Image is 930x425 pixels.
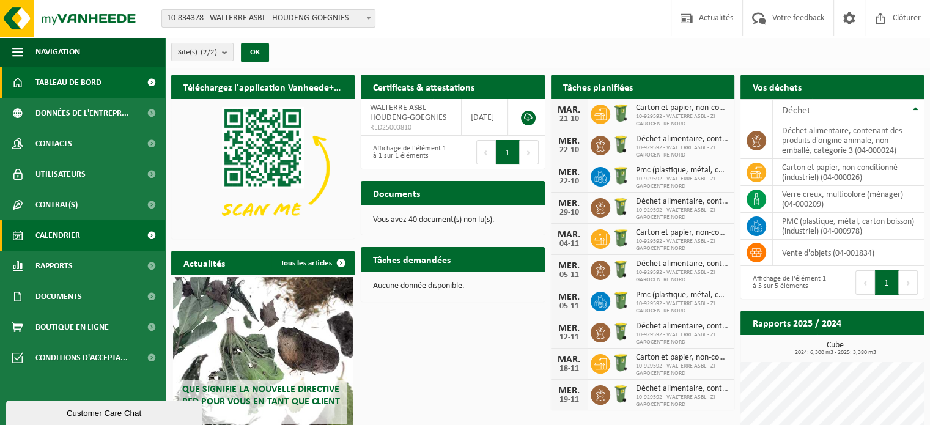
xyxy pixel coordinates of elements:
[557,396,581,404] div: 19-11
[636,259,728,269] span: Déchet alimentaire, contenant des produits d'origine animale, non emballé, catég...
[557,168,581,177] div: MER.
[557,261,581,271] div: MER.
[636,331,728,346] span: 10-929592 - WALTERRE ASBL - ZI GAROCENTRE NORD
[557,230,581,240] div: MAR.
[361,247,463,271] h2: Tâches demandées
[557,105,581,115] div: MAR.
[271,251,353,275] a: Tous les articles
[636,394,728,408] span: 10-929592 - WALTERRE ASBL - ZI GAROCENTRE NORD
[6,398,204,425] iframe: chat widget
[636,238,728,253] span: 10-929592 - WALTERRE ASBL - ZI GAROCENTRE NORD
[361,75,487,98] h2: Certificats & attestations
[557,209,581,217] div: 29-10
[636,166,728,176] span: Pmc (plastique, métal, carton boisson) (industriel)
[171,75,355,98] h2: Téléchargez l'application Vanheede+ maintenant!
[35,251,73,281] span: Rapports
[636,300,728,315] span: 10-929592 - WALTERRE ASBL - ZI GAROCENTRE NORD
[35,37,80,67] span: Navigation
[636,353,728,363] span: Carton et papier, non-conditionné (industriel)
[35,128,72,159] span: Contacts
[35,67,101,98] span: Tableau de bord
[610,352,631,373] img: WB-0240-HPE-GN-50
[171,43,234,61] button: Site(s)(2/2)
[551,75,645,98] h2: Tâches planifiées
[636,103,728,113] span: Carton et papier, non-conditionné (industriel)
[636,228,728,238] span: Carton et papier, non-conditionné (industriel)
[747,269,826,296] div: Affichage de l'élément 1 à 5 sur 5 éléments
[35,342,128,373] span: Conditions d'accepta...
[557,292,581,302] div: MER.
[636,363,728,377] span: 10-929592 - WALTERRE ASBL - ZI GAROCENTRE NORD
[161,9,375,28] span: 10-834378 - WALTERRE ASBL - HOUDENG-GOEGNIES
[636,290,728,300] span: Pmc (plastique, métal, carton boisson) (industriel)
[35,220,80,251] span: Calendrier
[747,350,924,356] span: 2024: 6,300 m3 - 2025: 3,380 m3
[370,103,446,122] span: WALTERRE ASBL - HOUDENG-GOEGNIES
[35,281,82,312] span: Documents
[557,199,581,209] div: MER.
[636,176,728,190] span: 10-929592 - WALTERRE ASBL - ZI GAROCENTRE NORD
[373,216,532,224] p: Vous avez 40 document(s) non lu(s).
[610,227,631,248] img: WB-0240-HPE-GN-50
[557,115,581,124] div: 21-10
[241,43,269,62] button: OK
[557,333,581,342] div: 12-11
[520,140,539,164] button: Next
[557,302,581,311] div: 05-11
[636,322,728,331] span: Déchet alimentaire, contenant des produits d'origine animale, non emballé, catég...
[610,290,631,311] img: WB-0240-HPE-GN-50
[373,282,532,290] p: Aucune donnée disponible.
[557,271,581,279] div: 05-11
[557,364,581,373] div: 18-11
[610,165,631,186] img: WB-0240-HPE-GN-50
[557,177,581,186] div: 22-10
[773,240,924,266] td: vente d'objets (04-001834)
[636,113,728,128] span: 10-929592 - WALTERRE ASBL - ZI GAROCENTRE NORD
[557,136,581,146] div: MER.
[610,134,631,155] img: WB-0140-HPE-GN-50
[610,103,631,124] img: WB-0240-HPE-GN-50
[636,197,728,207] span: Déchet alimentaire, contenant des produits d'origine animale, non emballé, catég...
[782,106,810,116] span: Déchet
[773,122,924,159] td: déchet alimentaire, contenant des produits d'origine animale, non emballé, catégorie 3 (04-000024)
[361,181,432,205] h2: Documents
[855,270,875,295] button: Previous
[557,323,581,333] div: MER.
[636,384,728,394] span: Déchet alimentaire, contenant des produits d'origine animale, non emballé, catég...
[171,251,237,275] h2: Actualités
[476,140,496,164] button: Previous
[462,99,509,136] td: [DATE]
[875,270,899,295] button: 1
[817,334,923,359] a: Consulter les rapports
[773,213,924,240] td: PMC (plastique, métal, carton boisson) (industriel) (04-000978)
[740,311,854,334] h2: Rapports 2025 / 2024
[610,259,631,279] img: WB-0140-HPE-GN-50
[496,140,520,164] button: 1
[740,75,814,98] h2: Vos déchets
[201,48,217,56] count: (2/2)
[182,385,340,418] span: Que signifie la nouvelle directive RED pour vous en tant que client ?
[35,98,129,128] span: Données de l'entrepr...
[162,10,375,27] span: 10-834378 - WALTERRE ASBL - HOUDENG-GOEGNIES
[636,207,728,221] span: 10-929592 - WALTERRE ASBL - ZI GAROCENTRE NORD
[557,146,581,155] div: 22-10
[636,135,728,144] span: Déchet alimentaire, contenant des produits d'origine animale, non emballé, catég...
[773,186,924,213] td: verre creux, multicolore (ménager) (04-000209)
[35,190,78,220] span: Contrat(s)
[557,386,581,396] div: MER.
[610,321,631,342] img: WB-0140-HPE-GN-50
[171,99,355,237] img: Download de VHEPlus App
[557,355,581,364] div: MAR.
[35,159,86,190] span: Utilisateurs
[773,159,924,186] td: carton et papier, non-conditionné (industriel) (04-000026)
[610,196,631,217] img: WB-0140-HPE-GN-50
[899,270,918,295] button: Next
[178,43,217,62] span: Site(s)
[370,123,451,133] span: RED25003810
[747,341,924,356] h3: Cube
[35,312,109,342] span: Boutique en ligne
[636,144,728,159] span: 10-929592 - WALTERRE ASBL - ZI GAROCENTRE NORD
[367,139,446,166] div: Affichage de l'élément 1 à 1 sur 1 éléments
[636,269,728,284] span: 10-929592 - WALTERRE ASBL - ZI GAROCENTRE NORD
